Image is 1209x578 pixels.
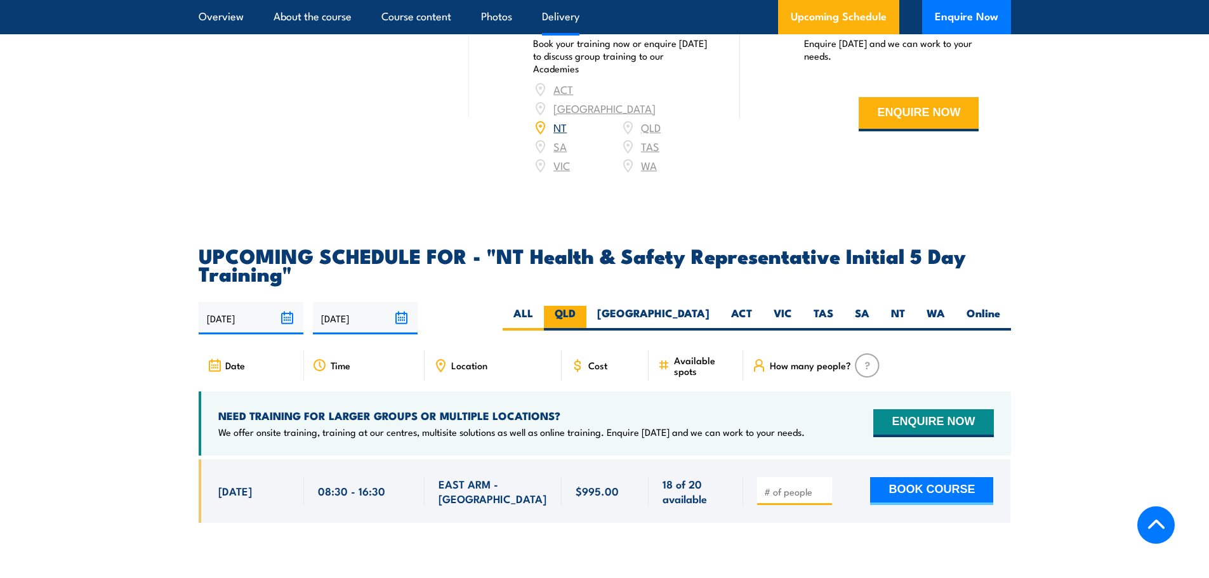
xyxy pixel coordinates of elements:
[225,360,245,371] span: Date
[720,306,763,331] label: ACT
[218,426,805,438] p: We offer onsite training, training at our centres, multisite solutions as well as online training...
[503,306,544,331] label: ALL
[199,302,303,334] input: From date
[804,37,979,62] p: Enquire [DATE] and we can work to your needs.
[313,302,418,334] input: To date
[553,119,567,135] a: NT
[763,306,803,331] label: VIC
[844,306,880,331] label: SA
[544,306,586,331] label: QLD
[803,306,844,331] label: TAS
[439,476,548,506] span: EAST ARM - [GEOGRAPHIC_DATA]
[956,306,1011,331] label: Online
[870,477,993,505] button: BOOK COURSE
[764,485,828,498] input: # of people
[916,306,956,331] label: WA
[451,360,487,371] span: Location
[588,360,607,371] span: Cost
[318,483,385,498] span: 08:30 - 16:30
[663,476,729,506] span: 18 of 20 available
[199,246,1011,282] h2: UPCOMING SCHEDULE FOR - "NT Health & Safety Representative Initial 5 Day Training"
[576,483,619,498] span: $995.00
[859,97,979,131] button: ENQUIRE NOW
[218,483,252,498] span: [DATE]
[770,360,851,371] span: How many people?
[331,360,350,371] span: Time
[533,37,708,75] p: Book your training now or enquire [DATE] to discuss group training to our Academies
[218,409,805,423] h4: NEED TRAINING FOR LARGER GROUPS OR MULTIPLE LOCATIONS?
[880,306,916,331] label: NT
[674,355,734,376] span: Available spots
[586,306,720,331] label: [GEOGRAPHIC_DATA]
[873,409,993,437] button: ENQUIRE NOW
